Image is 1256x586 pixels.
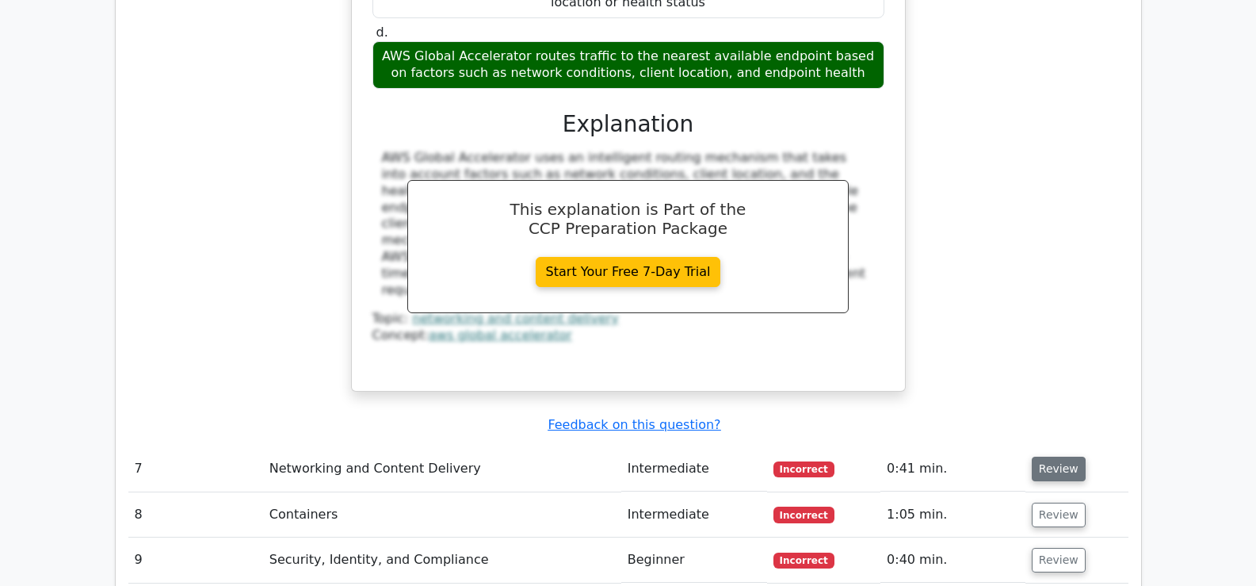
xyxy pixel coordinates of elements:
td: Intermediate [621,446,767,492]
span: Incorrect [773,507,834,523]
span: Incorrect [773,462,834,477]
td: 1:05 min. [880,492,1025,538]
h3: Explanation [382,111,875,138]
td: 0:40 min. [880,538,1025,583]
div: AWS Global Accelerator uses an intelligent routing mechanism that takes into account factors such... [382,150,875,298]
td: 0:41 min. [880,446,1025,492]
td: Security, Identity, and Compliance [263,538,621,583]
td: 7 [128,446,263,492]
a: aws global accelerator [429,327,572,343]
div: Topic: [372,311,884,327]
a: Feedback on this question? [548,417,720,432]
td: Containers [263,492,621,538]
span: d. [376,25,388,40]
a: Start Your Free 7-Day Trial [536,257,721,287]
td: Networking and Content Delivery [263,446,621,492]
span: Incorrect [773,553,834,569]
a: networking and content delivery [412,311,619,326]
button: Review [1032,548,1086,573]
td: Intermediate [621,492,767,538]
div: Concept: [372,327,884,344]
button: Review [1032,503,1086,527]
div: AWS Global Accelerator routes traffic to the nearest available endpoint based on factors such as ... [372,41,884,89]
button: Review [1032,457,1086,481]
td: 9 [128,538,263,583]
td: 8 [128,492,263,538]
td: Beginner [621,538,767,583]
